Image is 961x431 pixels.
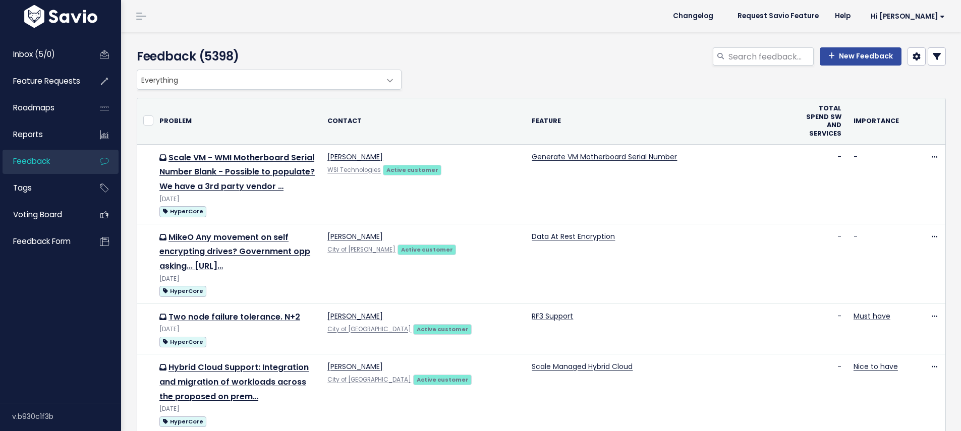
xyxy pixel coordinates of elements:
[327,325,411,333] a: City of [GEOGRAPHIC_DATA]
[159,286,206,296] span: HyperCore
[854,311,890,321] a: Must have
[13,76,80,86] span: Feature Requests
[794,303,847,354] td: -
[159,404,315,414] div: [DATE]
[13,49,55,59] span: Inbox (5/0)
[159,335,206,348] a: HyperCore
[13,102,54,113] span: Roadmaps
[794,224,847,303] td: -
[871,13,945,20] span: Hi [PERSON_NAME]
[3,176,84,200] a: Tags
[327,166,381,174] a: WSI Technologies
[159,206,206,217] span: HyperCore
[729,9,827,24] a: Request Savio Feature
[159,324,315,335] div: [DATE]
[3,96,84,119] a: Roadmaps
[532,311,573,321] a: RF3 Support
[327,376,411,384] a: City of [GEOGRAPHIC_DATA]
[13,156,50,166] span: Feedback
[727,47,814,66] input: Search feedback...
[847,144,905,224] td: -
[859,9,953,24] a: Hi [PERSON_NAME]
[383,164,441,174] a: Active customer
[854,361,898,372] a: Nice to have
[3,43,84,66] a: Inbox (5/0)
[3,123,84,146] a: Reports
[327,361,383,372] a: [PERSON_NAME]
[13,209,62,220] span: Voting Board
[159,416,206,427] span: HyperCore
[159,337,206,347] span: HyperCore
[3,70,84,93] a: Feature Requests
[413,374,472,384] a: Active customer
[13,236,71,247] span: Feedback form
[327,245,395,254] a: City of [PERSON_NAME]
[847,224,905,303] td: -
[532,152,677,162] a: Generate VM Motherboard Serial Number
[159,284,206,297] a: HyperCore
[526,98,794,144] th: Feature
[3,150,84,173] a: Feedback
[794,144,847,224] td: -
[3,203,84,226] a: Voting Board
[22,5,100,28] img: logo-white.9d6f32f41409.svg
[159,361,309,402] a: Hybrid Cloud Support: Integration and migration of workloads across the proposed on prem…
[153,98,321,144] th: Problem
[820,47,901,66] a: New Feedback
[3,230,84,253] a: Feedback form
[827,9,859,24] a: Help
[847,98,905,144] th: Importance
[13,182,32,193] span: Tags
[159,231,310,272] a: MikeO Any movement on self encrypting drives? Government opp asking... [URL]…
[417,325,469,333] strong: Active customer
[327,152,383,162] a: [PERSON_NAME]
[159,152,315,193] a: Scale VM - WMI Motherboard Serial Number Blank - Possible to populate? We have a 3rd party vendor …
[13,129,43,140] span: Reports
[398,244,456,254] a: Active customer
[327,311,383,321] a: [PERSON_NAME]
[137,70,381,89] span: Everything
[417,376,469,384] strong: Active customer
[532,231,615,241] a: Data At Rest Encryption
[12,403,121,429] div: v.b930c1f3b
[159,194,315,205] div: [DATE]
[137,70,402,90] span: Everything
[327,231,383,241] a: [PERSON_NAME]
[532,361,633,372] a: Scale Managed Hybrid Cloud
[401,245,453,254] strong: Active customer
[159,205,206,217] a: HyperCore
[413,324,472,334] a: Active customer
[673,13,713,20] span: Changelog
[386,166,438,174] strong: Active customer
[159,415,206,427] a: HyperCore
[159,274,315,284] div: [DATE]
[794,98,847,144] th: Total Spend SW and Services
[168,311,300,323] a: Two node failure tolerance. N+2
[137,47,397,66] h4: Feedback (5398)
[321,98,526,144] th: Contact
